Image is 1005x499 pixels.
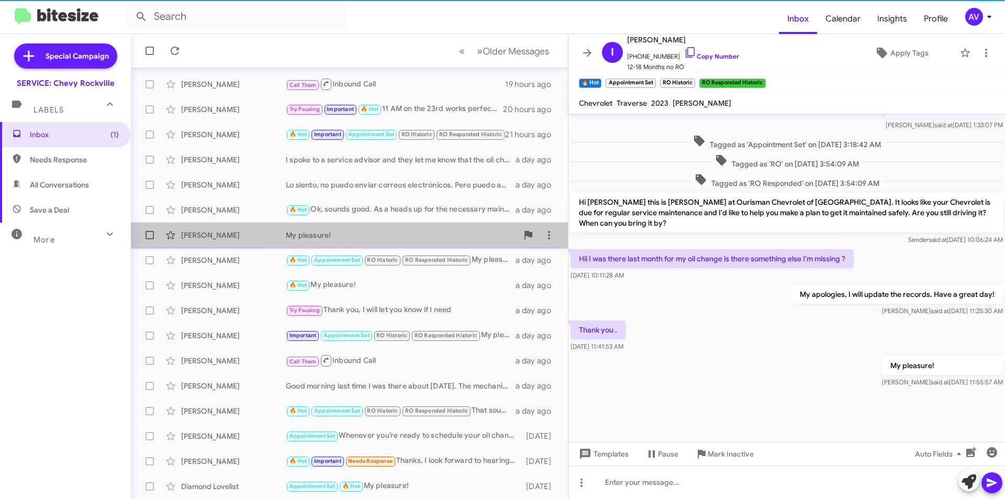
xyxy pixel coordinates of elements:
[611,44,614,61] span: I
[453,40,471,62] button: Previous
[568,445,637,463] button: Templates
[286,304,516,316] div: Thank you, I will let you know if I need
[17,78,115,88] div: SERVICE: Chevy Rockville
[286,455,521,467] div: Thanks, I look forward to hearing from them.
[869,4,915,34] a: Insights
[286,480,521,492] div: My pleasure!
[931,378,949,386] span: said at
[181,154,286,165] div: [PERSON_NAME]
[505,79,560,90] div: 19 hours ago
[915,4,956,34] a: Profile
[571,249,854,268] p: Hii I was there last month for my oil change is there something else I'm missing ?
[579,98,612,108] span: Chevrolet
[817,4,869,34] a: Calendar
[181,330,286,341] div: [PERSON_NAME]
[684,52,739,60] a: Copy Number
[516,280,560,291] div: a day ago
[289,206,307,213] span: 🔥 Hot
[30,205,69,215] span: Save a Deal
[483,46,549,57] span: Older Messages
[181,280,286,291] div: [PERSON_NAME]
[181,406,286,416] div: [PERSON_NAME]
[286,128,505,140] div: My apologies, I will update our records. Have a great day!
[342,483,360,490] span: 🔥 Hot
[708,445,754,463] span: Mark Inactive
[459,45,465,58] span: «
[658,445,678,463] span: Pause
[181,255,286,265] div: [PERSON_NAME]
[181,431,286,441] div: [PERSON_NAME]
[181,305,286,316] div: [PERSON_NAME]
[361,106,378,113] span: 🔥 Hot
[181,481,286,492] div: Diamond Lovelist
[965,8,983,26] div: AV
[627,46,739,62] span: [PHONE_NUMBER]
[886,121,1003,129] span: [PERSON_NAME] [DATE] 1:33:07 PM
[289,307,320,314] span: Try Pausing
[323,332,370,339] span: Appointment Set
[286,204,516,216] div: Ok, sounds good. As a heads up for the necessary maintenance, my vehicle is around 44k miles so I...
[660,79,695,88] small: RO Historic
[516,356,560,366] div: a day ago
[637,445,687,463] button: Pause
[314,407,360,414] span: Appointment Set
[289,131,307,138] span: 🔥 Hot
[471,40,555,62] button: Next
[289,407,307,414] span: 🔥 Hot
[882,378,1003,386] span: [PERSON_NAME] [DATE] 11:55:57 AM
[690,173,884,188] span: Tagged as 'RO Responded' on [DATE] 3:54:09 AM
[571,320,626,339] p: Thank you .
[929,236,947,243] span: said at
[687,445,762,463] button: Mark Inactive
[516,330,560,341] div: a day ago
[348,458,393,464] span: Needs Response
[651,98,668,108] span: 2023
[14,43,117,69] a: Special Campaign
[181,180,286,190] div: [PERSON_NAME]
[286,154,516,165] div: I spoke to a service advisor and they let me know that the oil change is about $180.00, There is ...
[289,358,317,365] span: Call Them
[401,131,432,138] span: RO Historic
[289,483,336,490] span: Appointment Set
[46,51,109,61] span: Special Campaign
[110,129,119,140] span: (1)
[286,329,516,341] div: My pleaure!
[673,98,731,108] span: [PERSON_NAME]
[181,129,286,140] div: [PERSON_NAME]
[181,230,286,240] div: [PERSON_NAME]
[286,381,516,391] div: Good morning last time I was there about [DATE]. The mechanic was going to send up the request sa...
[314,458,341,464] span: Important
[956,8,993,26] button: AV
[314,257,360,263] span: Appointment Set
[33,235,55,245] span: More
[571,342,623,350] span: [DATE] 11:41:53 AM
[181,79,286,90] div: [PERSON_NAME]
[882,356,1003,375] p: My pleasure!
[934,121,953,129] span: said at
[181,356,286,366] div: [PERSON_NAME]
[181,205,286,215] div: [PERSON_NAME]
[286,103,503,115] div: 11 AM on the 23rd works perfectly! I’ve scheduled your appointment for an oil change and maintena...
[181,456,286,467] div: [PERSON_NAME]
[367,257,398,263] span: RO Historic
[286,279,516,291] div: My pleasure!
[579,79,601,88] small: 🔥 Hot
[627,34,739,46] span: [PERSON_NAME]
[327,106,354,113] span: Important
[286,77,505,91] div: Inbound Call
[791,285,1003,304] p: My apologies, I will update the records. Have a great day!
[516,205,560,215] div: a day ago
[415,332,477,339] span: RO Responded Historic
[779,4,817,34] a: Inbox
[286,430,521,442] div: Whenever you’re ready to schedule your oil change, feel free to reach out. I'm here to assist you...
[521,431,560,441] div: [DATE]
[453,40,555,62] nav: Page navigation example
[907,445,974,463] button: Auto Fields
[405,257,468,263] span: RO Responded Historic
[931,307,949,315] span: said at
[521,456,560,467] div: [DATE]
[30,180,89,190] span: All Conversations
[516,180,560,190] div: a day ago
[617,98,647,108] span: Traverse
